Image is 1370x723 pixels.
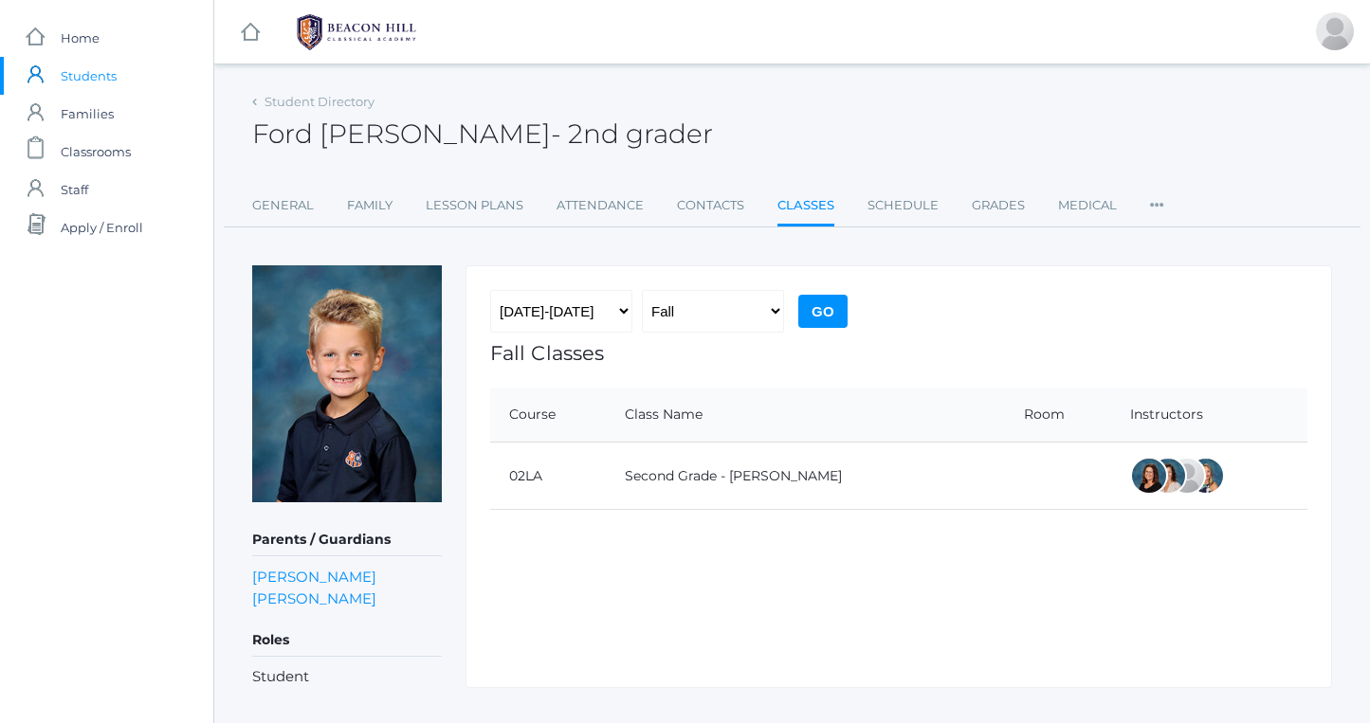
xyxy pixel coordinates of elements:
[252,265,442,502] img: Ford McCollum
[490,443,606,510] td: 02LA
[1168,457,1206,495] div: Sarah Armstrong
[61,208,143,246] span: Apply / Enroll
[1149,457,1187,495] div: Cari Burke
[868,187,939,225] a: Schedule
[285,9,428,56] img: BHCALogos-05-308ed15e86a5a0abce9b8dd61676a3503ac9727e845dece92d48e8588c001991.png
[490,388,606,443] th: Course
[972,187,1025,225] a: Grades
[252,524,442,556] h5: Parents / Guardians
[252,666,442,688] li: Student
[1187,457,1225,495] div: Courtney Nicholls
[1111,388,1307,443] th: Instructors
[347,187,393,225] a: Family
[1130,457,1168,495] div: Emily Balli
[798,295,848,328] input: Go
[625,467,842,484] a: Second Grade - [PERSON_NAME]
[677,187,744,225] a: Contacts
[61,171,88,208] span: Staff
[252,624,442,657] h5: Roles
[61,95,114,133] span: Families
[557,187,644,225] a: Attendance
[777,187,834,227] a: Classes
[606,388,1004,443] th: Class Name
[1005,388,1112,443] th: Room
[1316,12,1354,50] div: Abby McCollum
[61,19,100,57] span: Home
[265,94,374,109] a: Student Directory
[426,187,523,225] a: Lesson Plans
[1058,187,1117,225] a: Medical
[551,117,713,150] span: - 2nd grader
[61,133,131,171] span: Classrooms
[252,187,314,225] a: General
[490,342,1307,364] h1: Fall Classes
[252,119,713,149] h2: Ford [PERSON_NAME]
[252,566,376,587] a: [PERSON_NAME]
[252,587,376,609] a: [PERSON_NAME]
[61,57,117,95] span: Students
